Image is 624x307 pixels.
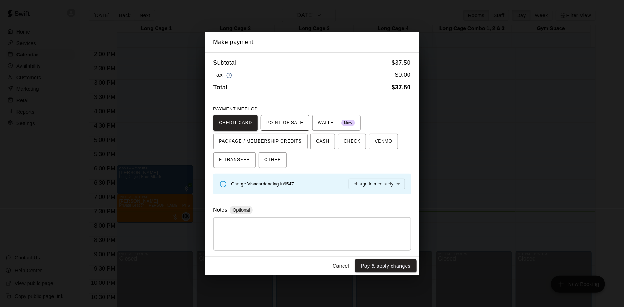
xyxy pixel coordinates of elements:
[213,207,227,213] label: Notes
[213,134,308,149] button: PACKAGE / MEMBERSHIP CREDITS
[219,154,250,166] span: E-TRANSFER
[213,152,256,168] button: E-TRANSFER
[213,70,234,80] h6: Tax
[341,118,355,128] span: New
[230,207,252,213] span: Optional
[392,58,411,68] h6: $ 37.50
[395,70,411,80] h6: $ 0.00
[213,107,258,112] span: PAYMENT METHOD
[266,117,303,129] span: POINT OF SALE
[312,115,361,131] button: WALLET New
[344,136,360,147] span: CHECK
[375,136,392,147] span: VENMO
[354,182,393,187] span: charge immediately
[329,259,352,273] button: Cancel
[213,58,236,68] h6: Subtotal
[318,117,355,129] span: WALLET
[205,32,419,53] h2: Make payment
[369,134,398,149] button: VENMO
[264,154,281,166] span: OTHER
[261,115,309,131] button: POINT OF SALE
[219,117,252,129] span: CREDIT CARD
[338,134,366,149] button: CHECK
[316,136,329,147] span: CASH
[310,134,335,149] button: CASH
[355,259,416,273] button: Pay & apply changes
[219,136,302,147] span: PACKAGE / MEMBERSHIP CREDITS
[259,152,287,168] button: OTHER
[213,115,258,131] button: CREDIT CARD
[213,84,228,90] b: Total
[392,84,411,90] b: $ 37.50
[231,182,294,187] span: Charge Visa card ending in 9547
